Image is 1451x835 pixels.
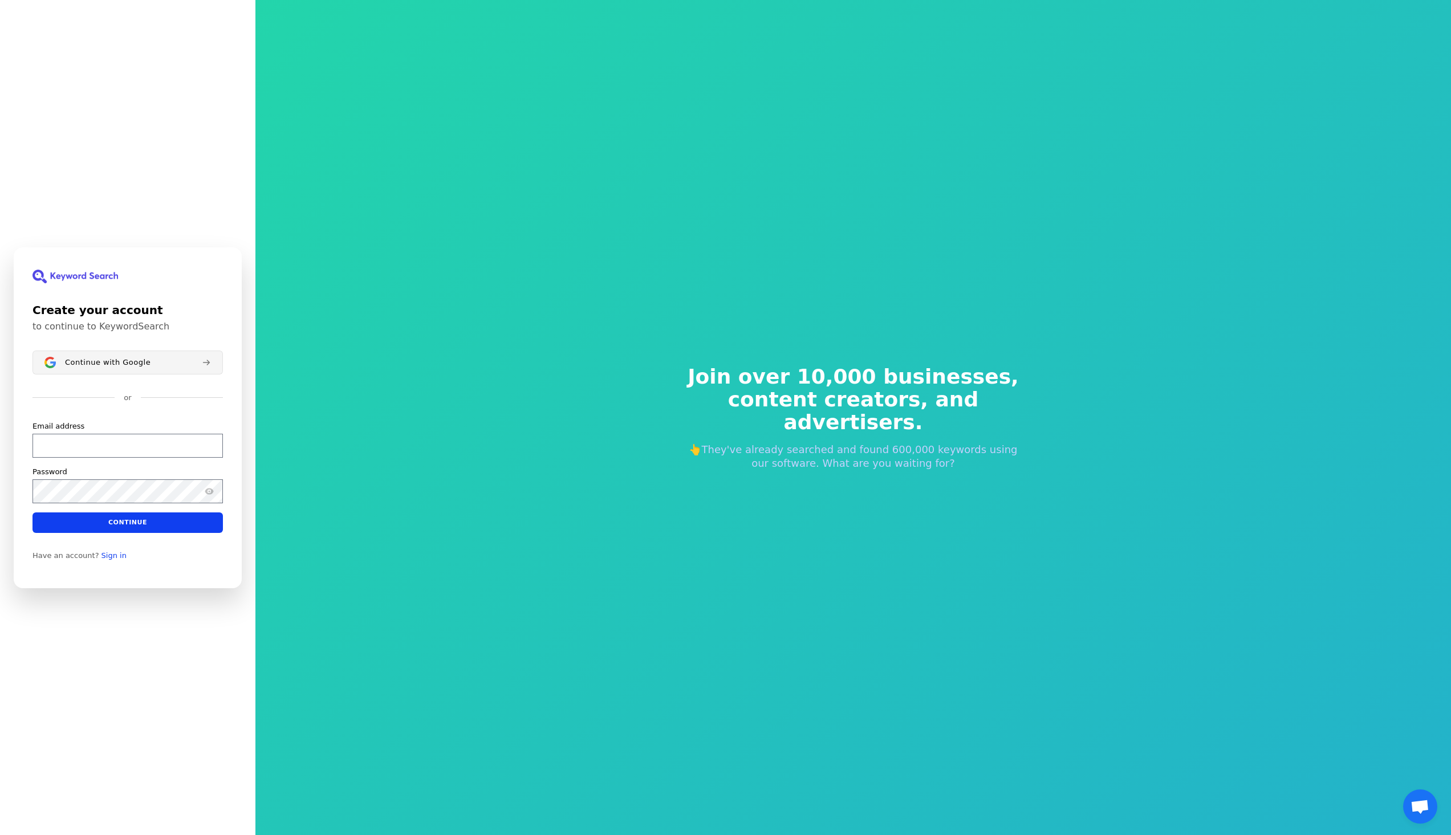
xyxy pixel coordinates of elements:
p: 👆They've already searched and found 600,000 keywords using our software. What are you waiting for? [680,443,1027,470]
span: Continue with Google [65,357,151,366]
button: Show password [202,484,216,498]
span: content creators, and advertisers. [680,388,1027,434]
img: KeywordSearch [32,270,118,283]
p: or [124,393,131,403]
label: Password [32,466,67,476]
label: Email address [32,421,84,431]
button: Sign in with GoogleContinue with Google [32,351,223,374]
button: Continue [32,512,223,532]
h1: Create your account [32,302,223,319]
span: Have an account? [32,551,99,560]
a: Sign in [101,551,127,560]
img: Premium Plan [14,780,55,821]
p: to continue to KeywordSearch [32,321,223,332]
span: Join over 10,000 businesses, [680,365,1027,388]
p: [PERSON_NAME] in just bought [68,791,182,811]
a: 开放式聊天 [1403,789,1437,824]
strong: Premium Plan [99,800,166,810]
img: Sign in with Google [44,357,56,368]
